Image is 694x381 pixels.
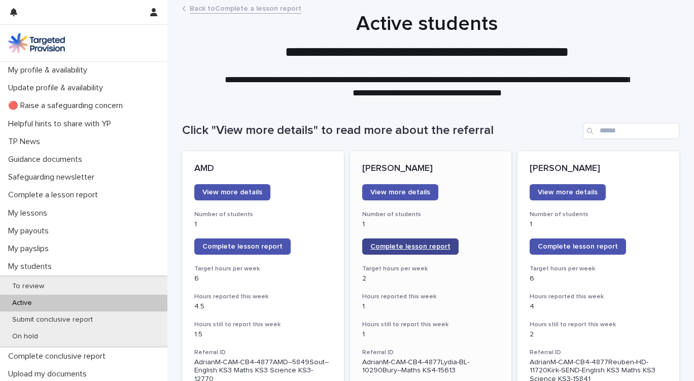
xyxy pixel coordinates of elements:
p: 6 [530,274,667,283]
a: Complete lesson report [362,238,459,255]
p: On hold [4,332,46,341]
h3: Target hours per week [362,265,500,273]
h3: Referral ID [194,349,332,357]
h3: Hours reported this week [530,293,667,301]
h3: Hours reported this week [362,293,500,301]
span: View more details [538,189,598,196]
p: Safeguarding newsletter [4,172,102,182]
p: 1 [530,220,667,229]
p: 4.5 [194,302,332,311]
p: 1.5 [194,330,332,339]
a: Back toComplete a lesson report [190,2,301,14]
h3: Number of students [194,211,332,219]
p: 2 [362,274,500,283]
p: [PERSON_NAME] [362,163,500,175]
h3: Number of students [362,211,500,219]
p: Complete conclusive report [4,352,114,361]
p: 🔴 Raise a safeguarding concern [4,101,131,111]
p: Submit conclusive report [4,316,101,324]
p: Active [4,299,40,307]
p: 4 [530,302,667,311]
a: View more details [530,184,606,200]
a: Complete lesson report [194,238,291,255]
span: View more details [370,189,430,196]
h3: Target hours per week [530,265,667,273]
span: View more details [202,189,262,196]
p: My lessons [4,209,55,218]
p: 2 [530,330,667,339]
p: Update profile & availability [4,83,111,93]
p: My payslips [4,244,57,254]
p: My students [4,262,60,271]
span: Complete lesson report [202,243,283,250]
h3: Referral ID [362,349,500,357]
h3: Hours still to report this week [362,321,500,329]
p: Helpful hints to share with YP [4,119,119,129]
h3: Target hours per week [194,265,332,273]
a: View more details [194,184,270,200]
h1: Active students [179,12,676,36]
img: M5nRWzHhSzIhMunXDL62 [8,33,65,53]
p: 1 [362,302,500,311]
p: [PERSON_NAME] [530,163,667,175]
p: My profile & availability [4,65,95,75]
p: 6 [194,274,332,283]
p: 1 [194,220,332,229]
h1: Click "View more details" to read more about the referral [182,123,579,138]
p: AdrianM-CAM-CB4-4877Lydia-BL-10290Bury--Maths KS4-15613 [362,358,500,375]
h3: Hours still to report this week [530,321,667,329]
p: Complete a lesson report [4,190,106,200]
h3: Hours still to report this week [194,321,332,329]
p: Guidance documents [4,155,90,164]
p: My payouts [4,226,57,236]
h3: Hours reported this week [194,293,332,301]
p: 1 [362,220,500,229]
p: AMD [194,163,332,175]
p: TP News [4,137,48,147]
h3: Number of students [530,211,667,219]
h3: Referral ID [530,349,667,357]
span: Complete lesson report [370,243,450,250]
p: To review [4,282,52,291]
input: Search [583,123,679,139]
p: 1 [362,330,500,339]
a: Complete lesson report [530,238,626,255]
p: Upload my documents [4,369,95,379]
span: Complete lesson report [538,243,618,250]
a: View more details [362,184,438,200]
